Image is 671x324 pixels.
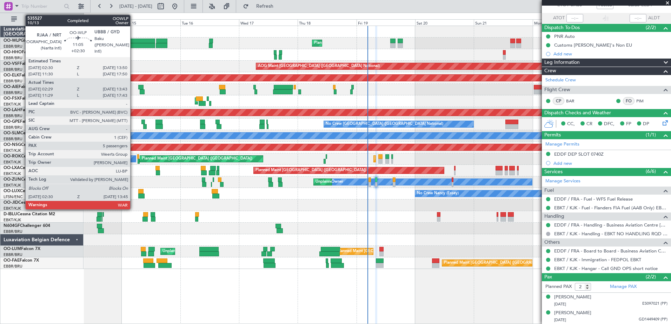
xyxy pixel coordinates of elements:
span: Refresh [250,4,280,9]
a: EBKT / KJK - Handling - EBKT NO HANDLING RQD FOR CJ [554,231,667,237]
a: D-IBLUCessna Citation M2 [4,212,55,216]
span: Dispatch To-Dos [544,24,580,32]
span: ATOT [553,15,565,22]
span: Pax [544,273,552,281]
span: Flight Crew [544,86,570,94]
a: Manage PAX [610,283,637,290]
input: Trip Number [21,1,62,12]
a: EBKT/KJK [4,102,21,107]
a: OO-SLMCessna Citation XLS [4,131,59,135]
a: EBBR/BRU [4,67,22,72]
div: No Crew [GEOGRAPHIC_DATA] ([GEOGRAPHIC_DATA] National) [326,119,443,129]
a: EBBR/BRU [4,264,22,269]
span: D-IBLU [4,212,17,216]
a: EBKT / KJK - Immigration - FEDPOL EBKT [554,257,641,263]
span: All Aircraft [18,17,74,22]
a: Manage Permits [545,141,579,148]
a: EBBR/BRU [4,252,22,257]
span: Handling [544,212,564,221]
a: EBBR/BRU [4,229,22,234]
div: FO [623,97,635,105]
div: Planned Maint [GEOGRAPHIC_DATA] ([GEOGRAPHIC_DATA] National) [444,258,571,268]
span: (2/2) [646,273,656,281]
span: OO-FAE [4,258,20,263]
div: AOG Maint [GEOGRAPHIC_DATA] ([GEOGRAPHIC_DATA] National) [258,61,380,72]
a: EBKT / KJK - Hangar - Call GND OPS short notice [554,265,658,271]
a: EDDF / FRA - Board to Board - Business Aviation Centre [GEOGRAPHIC_DATA] ([PERSON_NAME] Avn) EDDF... [554,248,667,254]
div: No Crew Nancy (Essey) [417,188,459,199]
span: DP [643,121,649,128]
div: AOG Maint Kortrijk-[GEOGRAPHIC_DATA] [197,96,273,106]
div: PNR Auto [554,33,575,39]
span: Leg Information [544,59,580,67]
a: N604GFChallenger 604 [4,224,50,228]
div: Tue 16 [180,19,239,26]
a: OO-HHOFalcon 8X [4,50,41,54]
div: Add new [553,160,667,166]
a: EBKT / KJK - Fuel - Flanders FIA Fuel (AAB Only) EBKT / KJK [554,205,667,211]
span: OO-ZUN [4,177,21,182]
div: Fri 19 [357,19,415,26]
span: FP [626,121,631,128]
span: OO-JID [4,201,18,205]
div: Unplanned Maint [GEOGRAPHIC_DATA] ([GEOGRAPHIC_DATA] National) [162,246,294,257]
span: (1/1) [646,131,656,139]
span: CR [586,121,592,128]
span: OO-LUM [4,247,21,251]
a: EBKT/KJK [4,148,21,153]
span: OO-ROK [4,154,21,158]
span: Dispatch Checks and Weather [544,109,611,117]
div: Mon 22 [533,19,591,26]
span: OO-LAH [4,108,20,112]
a: EBBR/BRU [4,136,22,142]
span: DFC, [604,121,614,128]
a: OO-VSFFalcon 8X [4,62,39,66]
a: OO-ELKFalcon 8X [4,73,39,77]
span: OO-HHO [4,50,22,54]
a: EBBR/BRU [4,125,22,130]
a: EDDF / FRA - Fuel - WFS Fuel Release [554,196,633,202]
a: EBBR/BRU [4,90,22,95]
span: ES097021 (PP) [642,301,667,307]
span: OO-GPE [4,120,20,124]
span: CC, [567,121,575,128]
span: OO-VSF [4,62,20,66]
span: (2/2) [646,24,656,31]
span: OO-LUX [4,189,20,193]
a: OO-WLPGlobal 5500 [4,39,45,43]
div: Sun 14 [63,19,121,26]
div: Owner [331,177,343,187]
div: Planned Maint [GEOGRAPHIC_DATA] ([GEOGRAPHIC_DATA]) [142,154,252,164]
a: OO-ROKCessna Citation CJ4 [4,154,60,158]
div: CP [553,97,564,105]
a: OO-LUXCessna Citation CJ4 [4,189,59,193]
a: EBBR/BRU [4,44,22,49]
a: EBKT/KJK [4,217,21,223]
a: PIM [636,98,652,104]
a: OO-GPEFalcon 900EX EASy II [4,120,62,124]
div: Sun 21 [474,19,532,26]
a: EBBR/BRU [4,55,22,61]
a: EBKT/KJK [4,206,21,211]
span: [DATE] [554,317,566,323]
label: Planned PAX [545,283,572,290]
span: [DATE] [554,302,566,307]
input: --:-- [566,14,583,22]
a: EBKT/KJK [4,171,21,176]
div: [DATE] [85,14,97,20]
div: Planned Maint [GEOGRAPHIC_DATA] ([GEOGRAPHIC_DATA] National) [25,119,152,129]
span: Services [544,168,563,176]
div: Thu 18 [298,19,356,26]
span: OO-AIE [4,85,19,89]
a: OO-LUMFalcon 7X [4,247,40,251]
div: Unplanned Maint [GEOGRAPHIC_DATA]-[GEOGRAPHIC_DATA] [315,177,429,187]
div: Customs [PERSON_NAME]'s Non EU [554,42,632,48]
span: Fuel [544,187,554,195]
a: Manage Services [545,178,580,185]
div: [PERSON_NAME] [554,310,591,317]
span: OO-LXA [4,166,20,170]
a: EBKT/KJK [4,183,21,188]
span: N604GF [4,224,20,228]
div: Mon 15 [121,19,180,26]
a: EBBR/BRU [4,79,22,84]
